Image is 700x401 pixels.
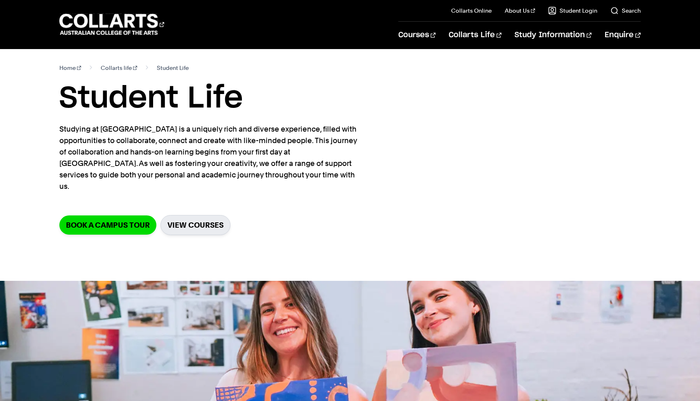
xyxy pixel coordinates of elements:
[505,7,535,15] a: About Us
[157,62,189,74] span: Student Life
[59,62,81,74] a: Home
[548,7,597,15] a: Student Login
[59,13,164,36] div: Go to homepage
[59,123,358,192] p: Studying at [GEOGRAPHIC_DATA] is a uniquely rich and diverse experience, filled with opportunitie...
[449,22,501,49] a: Collarts Life
[451,7,492,15] a: Collarts Online
[605,22,640,49] a: Enquire
[59,80,640,117] h1: Student Life
[160,215,230,235] a: View Courses
[610,7,641,15] a: Search
[515,22,592,49] a: Study Information
[101,62,137,74] a: Collarts life
[59,215,156,235] a: Book a Campus Tour
[398,22,436,49] a: Courses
